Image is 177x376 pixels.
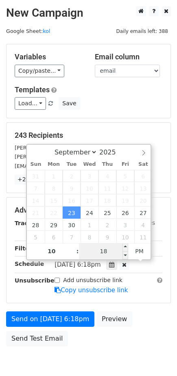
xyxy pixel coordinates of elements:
span: October 7, 2025 [63,231,81,243]
span: Mon [45,162,63,167]
span: September 24, 2025 [81,206,98,219]
input: Hour [27,243,76,259]
h5: 243 Recipients [15,131,162,140]
span: October 10, 2025 [116,231,134,243]
span: Tue [63,162,81,167]
span: October 5, 2025 [27,231,45,243]
span: September 10, 2025 [81,182,98,194]
h5: Variables [15,52,83,61]
span: September 11, 2025 [98,182,116,194]
a: Copy unsubscribe link [55,287,128,294]
span: September 28, 2025 [27,219,45,231]
h5: Advanced [15,206,162,215]
span: October 11, 2025 [134,231,152,243]
span: Daily emails left: 388 [113,27,171,36]
strong: Filters [15,245,35,252]
span: October 8, 2025 [81,231,98,243]
span: September 16, 2025 [63,194,81,206]
span: September 21, 2025 [27,206,45,219]
span: Fri [116,162,134,167]
span: September 22, 2025 [45,206,63,219]
small: [PERSON_NAME][EMAIL_ADDRESS][DOMAIN_NAME] [15,145,149,151]
small: Google Sheet: [6,28,50,34]
span: October 1, 2025 [81,219,98,231]
span: September 20, 2025 [134,194,152,206]
span: September 26, 2025 [116,206,134,219]
span: October 6, 2025 [45,231,63,243]
h2: New Campaign [6,6,171,20]
input: Year [97,148,127,156]
strong: Unsubscribe [15,277,55,284]
span: September 25, 2025 [98,206,116,219]
span: September 4, 2025 [98,170,116,182]
span: September 18, 2025 [98,194,116,206]
span: September 13, 2025 [134,182,152,194]
a: Send on [DATE] 6:18pm [6,311,94,327]
span: Wed [81,162,98,167]
span: September 12, 2025 [116,182,134,194]
div: 聊天小组件 [136,337,177,376]
span: September 27, 2025 [134,206,152,219]
a: Load... [15,97,46,110]
a: Send Test Email [6,331,68,346]
span: October 4, 2025 [134,219,152,231]
span: September 6, 2025 [134,170,152,182]
span: Sun [27,162,45,167]
span: : [76,243,79,259]
span: September 19, 2025 [116,194,134,206]
span: October 9, 2025 [98,231,116,243]
span: August 31, 2025 [27,170,45,182]
span: September 23, 2025 [63,206,81,219]
span: Sat [134,162,152,167]
span: September 30, 2025 [63,219,81,231]
h5: Email column [95,52,163,61]
span: September 17, 2025 [81,194,98,206]
span: September 2, 2025 [63,170,81,182]
span: October 3, 2025 [116,219,134,231]
span: October 2, 2025 [98,219,116,231]
input: Minute [79,243,129,259]
iframe: Chat Widget [136,337,177,376]
span: September 15, 2025 [45,194,63,206]
label: Add unsubscribe link [63,276,122,285]
a: Preview [96,311,132,327]
span: September 7, 2025 [27,182,45,194]
a: Daily emails left: 388 [113,28,171,34]
small: [PERSON_NAME][EMAIL_ADDRESS][DOMAIN_NAME] [15,154,149,160]
strong: Schedule [15,261,44,267]
small: [EMAIL_ADDRESS][DOMAIN_NAME] [15,163,105,169]
a: +240 more [15,174,52,185]
span: September 14, 2025 [27,194,45,206]
span: [DATE] 6:18pm [55,261,101,268]
span: September 3, 2025 [81,170,98,182]
span: Thu [98,162,116,167]
span: September 1, 2025 [45,170,63,182]
span: September 29, 2025 [45,219,63,231]
a: kol [43,28,50,34]
a: Copy/paste... [15,65,64,77]
a: Templates [15,85,50,94]
span: September 5, 2025 [116,170,134,182]
span: September 9, 2025 [63,182,81,194]
button: Save [59,97,80,110]
span: September 8, 2025 [45,182,63,194]
strong: Tracking [15,220,42,226]
span: Click to toggle [128,243,151,259]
